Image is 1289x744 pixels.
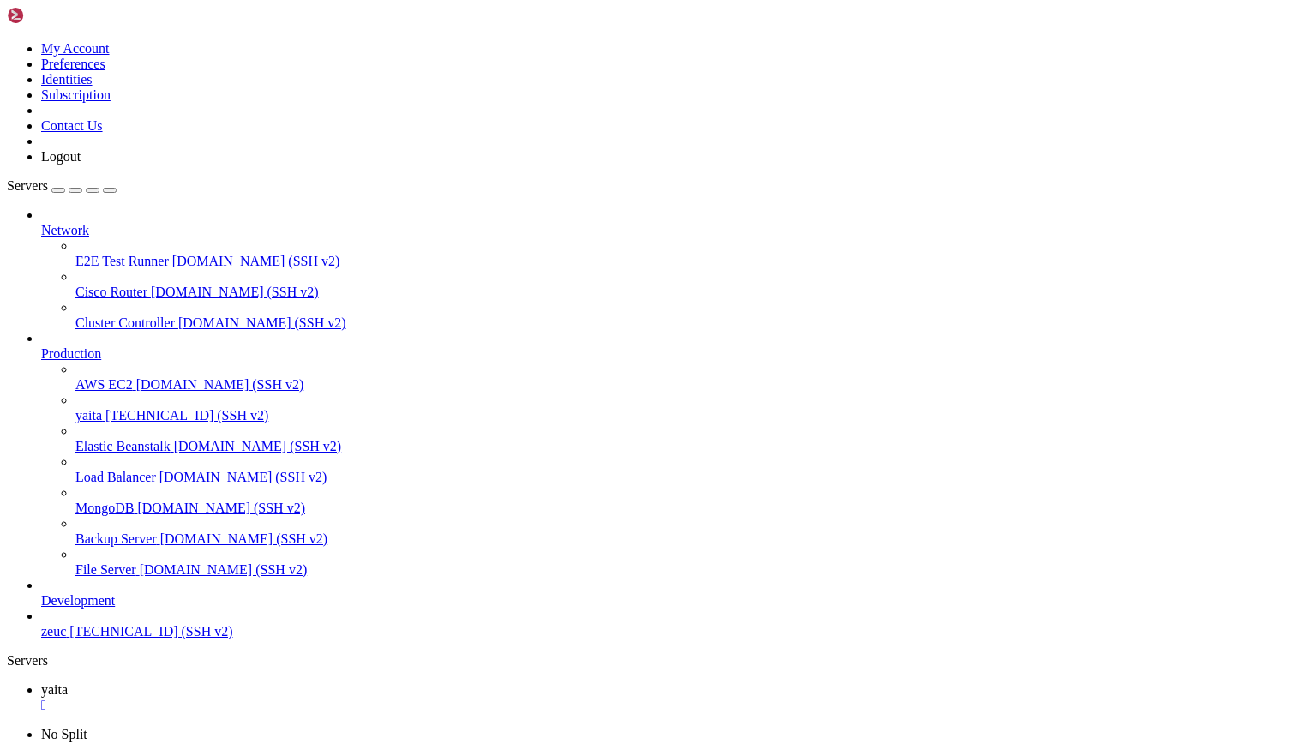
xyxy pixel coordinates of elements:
span: zeuc [41,624,66,639]
span: yaita [75,408,102,423]
a: Cisco Router [DOMAIN_NAME] (SSH v2) [75,285,1282,300]
a: Development [41,593,1282,609]
li: Load Balancer [DOMAIN_NAME] (SSH v2) [75,454,1282,485]
a: Logout [41,149,81,164]
span: Development [41,593,115,608]
a: yaita [TECHNICAL_ID] (SSH v2) [75,408,1282,423]
li: Backup Server [DOMAIN_NAME] (SSH v2) [75,516,1282,547]
span: [DOMAIN_NAME] (SSH v2) [137,501,305,515]
a: MongoDB [DOMAIN_NAME] (SSH v2) [75,501,1282,516]
span: [TECHNICAL_ID] (SSH v2) [69,624,232,639]
a: Load Balancer [DOMAIN_NAME] (SSH v2) [75,470,1282,485]
a: Elastic Beanstalk [DOMAIN_NAME] (SSH v2) [75,439,1282,454]
a: E2E Test Runner [DOMAIN_NAME] (SSH v2) [75,254,1282,269]
a:  [41,698,1282,713]
span: yaita [41,682,68,697]
span: Cisco Router [75,285,147,299]
span: [DOMAIN_NAME] (SSH v2) [178,315,346,330]
a: No Split [41,727,87,741]
li: zeuc [TECHNICAL_ID] (SSH v2) [41,609,1282,639]
a: Servers [7,178,117,193]
li: Production [41,331,1282,578]
span: Network [41,223,89,237]
span: [DOMAIN_NAME] (SSH v2) [151,285,319,299]
span: [DOMAIN_NAME] (SSH v2) [136,377,304,392]
a: File Server [DOMAIN_NAME] (SSH v2) [75,562,1282,578]
a: Backup Server [DOMAIN_NAME] (SSH v2) [75,531,1282,547]
li: Cisco Router [DOMAIN_NAME] (SSH v2) [75,269,1282,300]
span: [TECHNICAL_ID] (SSH v2) [105,408,268,423]
a: Cluster Controller [DOMAIN_NAME] (SSH v2) [75,315,1282,331]
span: [DOMAIN_NAME] (SSH v2) [140,562,308,577]
li: File Server [DOMAIN_NAME] (SSH v2) [75,547,1282,578]
a: Subscription [41,87,111,102]
li: AWS EC2 [DOMAIN_NAME] (SSH v2) [75,362,1282,393]
a: Network [41,223,1282,238]
a: Preferences [41,57,105,71]
span: Cluster Controller [75,315,175,330]
a: Contact Us [41,118,103,133]
span: [DOMAIN_NAME] (SSH v2) [174,439,342,453]
span: Servers [7,178,48,193]
li: MongoDB [DOMAIN_NAME] (SSH v2) [75,485,1282,516]
span: AWS EC2 [75,377,133,392]
span: Backup Server [75,531,157,546]
span: MongoDB [75,501,134,515]
a: My Account [41,41,110,56]
span: File Server [75,562,136,577]
li: Cluster Controller [DOMAIN_NAME] (SSH v2) [75,300,1282,331]
li: Development [41,578,1282,609]
a: zeuc [TECHNICAL_ID] (SSH v2) [41,624,1282,639]
img: Shellngn [7,7,105,24]
div: Servers [7,653,1282,669]
span: Load Balancer [75,470,156,484]
span: [DOMAIN_NAME] (SSH v2) [160,531,328,546]
span: E2E Test Runner [75,254,169,268]
li: Elastic Beanstalk [DOMAIN_NAME] (SSH v2) [75,423,1282,454]
a: Production [41,346,1282,362]
li: yaita [TECHNICAL_ID] (SSH v2) [75,393,1282,423]
span: Production [41,346,101,361]
li: E2E Test Runner [DOMAIN_NAME] (SSH v2) [75,238,1282,269]
a: AWS EC2 [DOMAIN_NAME] (SSH v2) [75,377,1282,393]
a: yaita [41,682,1282,713]
a: Identities [41,72,93,87]
span: Elastic Beanstalk [75,439,171,453]
span: [DOMAIN_NAME] (SSH v2) [159,470,327,484]
li: Network [41,207,1282,331]
span: [DOMAIN_NAME] (SSH v2) [172,254,340,268]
